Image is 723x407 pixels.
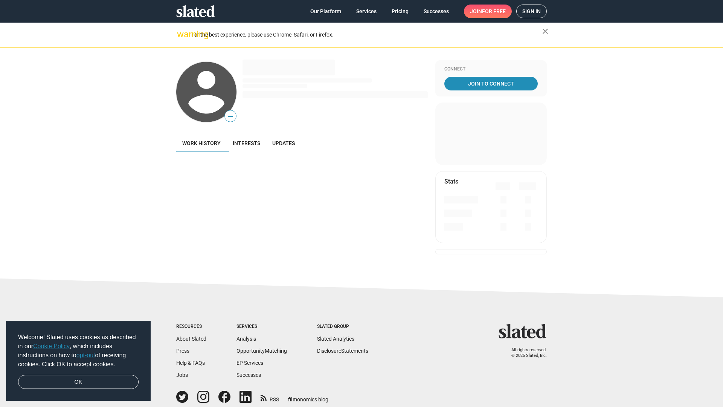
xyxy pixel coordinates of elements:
[266,134,301,152] a: Updates
[236,336,256,342] a: Analysis
[503,347,547,358] p: All rights reserved. © 2025 Slated, Inc.
[176,372,188,378] a: Jobs
[516,5,547,18] a: Sign in
[317,324,368,330] div: Slated Group
[236,324,287,330] div: Services
[446,77,536,90] span: Join To Connect
[33,343,70,349] a: Cookie Policy
[464,5,512,18] a: Joinfor free
[182,140,221,146] span: Work history
[191,30,542,40] div: For the best experience, please use Chrome, Safari, or Firefox.
[177,30,186,39] mat-icon: warning
[176,324,206,330] div: Resources
[356,5,377,18] span: Services
[310,5,341,18] span: Our Platform
[522,5,541,18] span: Sign in
[288,390,328,403] a: filmonomics blog
[541,27,550,36] mat-icon: close
[76,352,95,358] a: opt-out
[317,336,354,342] a: Slated Analytics
[176,360,205,366] a: Help & FAQs
[304,5,347,18] a: Our Platform
[386,5,415,18] a: Pricing
[236,372,261,378] a: Successes
[18,333,139,369] span: Welcome! Slated uses cookies as described in our , which includes instructions on how to of recei...
[350,5,383,18] a: Services
[176,336,206,342] a: About Slated
[424,5,449,18] span: Successes
[392,5,409,18] span: Pricing
[18,375,139,389] a: dismiss cookie message
[470,5,506,18] span: Join
[272,140,295,146] span: Updates
[418,5,455,18] a: Successes
[444,66,538,72] div: Connect
[233,140,260,146] span: Interests
[288,396,297,402] span: film
[176,348,189,354] a: Press
[6,321,151,401] div: cookieconsent
[261,392,279,403] a: RSS
[227,134,266,152] a: Interests
[444,77,538,90] a: Join To Connect
[317,348,368,354] a: DisclosureStatements
[482,5,506,18] span: for free
[176,134,227,152] a: Work history
[236,360,263,366] a: EP Services
[236,348,287,354] a: OpportunityMatching
[225,112,236,121] span: —
[444,177,458,185] mat-card-title: Stats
